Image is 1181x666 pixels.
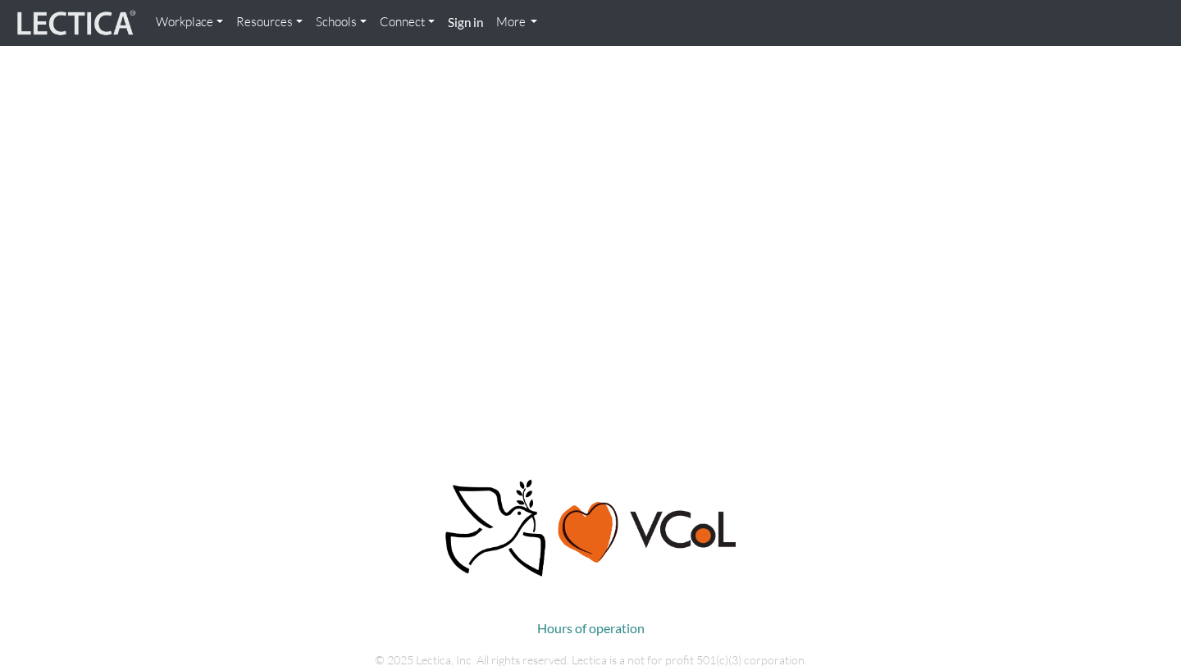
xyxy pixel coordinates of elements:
[440,477,741,579] img: Peace, love, VCoL
[448,15,483,30] strong: Sign in
[537,620,645,636] a: Hours of operation
[13,7,136,39] img: lecticalive
[149,7,230,39] a: Workplace
[309,7,373,39] a: Schools
[490,7,545,39] a: More
[373,7,441,39] a: Connect
[441,7,490,39] a: Sign in
[230,7,309,39] a: Resources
